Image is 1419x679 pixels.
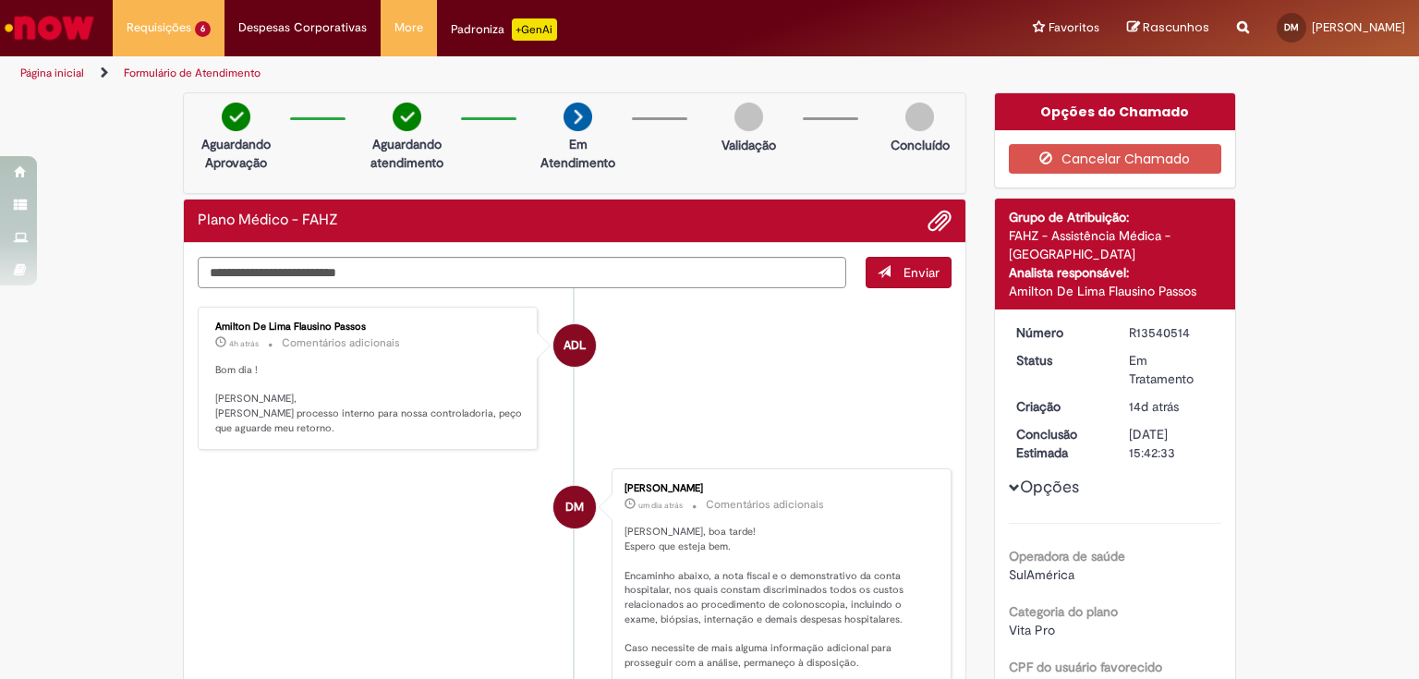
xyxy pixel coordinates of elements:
img: check-circle-green.png [222,103,250,131]
p: Em Atendimento [533,135,623,172]
div: Amilton De Lima Flausino Passos [215,321,523,333]
time: 30/09/2025 10:56:25 [229,338,259,349]
span: um dia atrás [638,500,683,511]
dt: Status [1002,351,1116,370]
div: R13540514 [1129,323,1215,342]
button: Cancelar Chamado [1009,144,1222,174]
span: 4h atrás [229,338,259,349]
b: CPF do usuário favorecido [1009,659,1162,675]
ul: Trilhas de página [14,56,932,91]
p: Concluído [891,136,950,154]
p: Bom dia ! [PERSON_NAME], [PERSON_NAME] processo interno para nossa controladoria, peço que aguard... [215,363,523,436]
span: Enviar [904,264,940,281]
span: Favoritos [1049,18,1099,37]
span: ADL [564,323,586,368]
div: [PERSON_NAME] [625,483,932,494]
img: arrow-next.png [564,103,592,131]
div: Opções do Chamado [995,93,1236,130]
dt: Número [1002,323,1116,342]
span: DM [1284,21,1299,33]
p: +GenAi [512,18,557,41]
div: Grupo de Atribuição: [1009,208,1222,226]
dt: Conclusão Estimada [1002,425,1116,462]
span: Requisições [127,18,191,37]
div: Padroniza [451,18,557,41]
div: FAHZ - Assistência Médica - [GEOGRAPHIC_DATA] [1009,226,1222,263]
span: [PERSON_NAME] [1312,19,1405,35]
img: img-circle-grey.png [905,103,934,131]
span: SulAmérica [1009,566,1074,583]
a: Página inicial [20,66,84,80]
p: Validação [722,136,776,154]
a: Formulário de Atendimento [124,66,261,80]
div: Amilton De Lima Flausino Passos [553,324,596,367]
span: Despesas Corporativas [238,18,367,37]
dt: Criação [1002,397,1116,416]
span: Rascunhos [1143,18,1209,36]
span: Vita Pro [1009,622,1055,638]
p: Aguardando atendimento [362,135,452,172]
span: DM [565,485,584,529]
span: 14d atrás [1129,398,1179,415]
img: check-circle-green.png [393,103,421,131]
small: Comentários adicionais [282,335,400,351]
a: Rascunhos [1127,19,1209,37]
time: 16/09/2025 15:54:33 [1129,398,1179,415]
p: [PERSON_NAME], boa tarde! Espero que esteja bem. Encaminho abaixo, a nota fiscal e o demonstrativ... [625,525,932,670]
small: Comentários adicionais [706,497,824,513]
textarea: Digite sua mensagem aqui... [198,257,846,288]
div: [DATE] 15:42:33 [1129,425,1215,462]
img: img-circle-grey.png [734,103,763,131]
div: Amilton De Lima Flausino Passos [1009,282,1222,300]
p: Aguardando Aprovação [191,135,281,172]
div: 16/09/2025 15:54:33 [1129,397,1215,416]
span: More [394,18,423,37]
h2: Plano Médico - FAHZ Histórico de tíquete [198,212,338,229]
span: 6 [195,21,211,37]
button: Enviar [866,257,952,288]
b: Operadora de saúde [1009,548,1125,564]
b: Categoria do plano [1009,603,1118,620]
div: Analista responsável: [1009,263,1222,282]
div: Daniela Morais [553,486,596,528]
div: Em Tratamento [1129,351,1215,388]
button: Adicionar anexos [928,209,952,233]
img: ServiceNow [2,9,97,46]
